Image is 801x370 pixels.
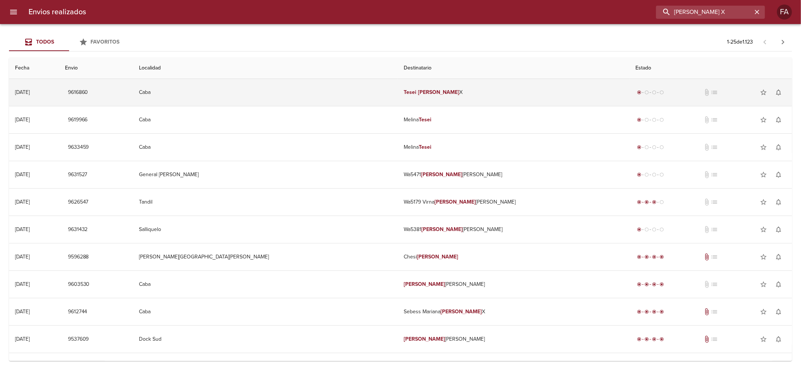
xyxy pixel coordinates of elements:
[710,253,718,261] span: No tiene pedido asociado
[434,199,476,205] em: [PERSON_NAME]
[68,252,89,262] span: 9596288
[133,79,397,106] td: Caba
[703,253,710,261] span: Tiene documentos adjuntos
[29,6,86,18] h6: Envios realizados
[398,271,629,298] td: [PERSON_NAME]
[637,90,641,95] span: radio_button_checked
[771,222,786,237] button: Activar notificaciones
[771,85,786,100] button: Activar notificaciones
[15,281,30,287] div: [DATE]
[133,106,397,133] td: Caba
[635,335,665,343] div: Entregado
[133,326,397,353] td: Dock Sud
[398,189,629,216] td: Wa5179 Virna [PERSON_NAME]
[398,298,629,325] td: Sebess Mariana X
[659,145,664,150] span: radio_button_unchecked
[775,143,782,151] span: notifications_none
[771,277,786,292] button: Activar notificaciones
[15,226,30,233] div: [DATE]
[133,298,397,325] td: Caba
[417,254,459,260] em: [PERSON_NAME]
[404,281,445,287] em: [PERSON_NAME]
[652,227,656,232] span: radio_button_unchecked
[133,271,397,298] td: Caba
[756,249,771,264] button: Agregar a favoritos
[635,281,665,288] div: Entregado
[777,5,792,20] div: FA
[637,145,641,150] span: radio_button_checked
[637,118,641,122] span: radio_button_checked
[652,200,656,204] span: radio_button_checked
[404,336,445,342] em: [PERSON_NAME]
[635,308,665,316] div: Entregado
[635,171,665,178] div: Generado
[652,310,656,314] span: radio_button_checked
[756,222,771,237] button: Agregar a favoritos
[419,144,431,150] em: Tesei
[421,171,463,178] em: [PERSON_NAME]
[68,143,89,152] span: 9633459
[659,200,664,204] span: radio_button_unchecked
[703,335,710,343] span: Tiene documentos adjuntos
[656,6,752,19] input: buscar
[703,116,710,124] span: No tiene documentos adjuntos
[771,112,786,127] button: Activar notificaciones
[771,167,786,182] button: Activar notificaciones
[637,337,641,341] span: radio_button_checked
[637,200,641,204] span: radio_button_checked
[398,134,629,161] td: Melina
[756,112,771,127] button: Agregar a favoritos
[775,116,782,124] span: notifications_none
[659,118,664,122] span: radio_button_unchecked
[65,250,92,264] button: 9596288
[703,281,710,288] span: No tiene documentos adjuntos
[133,134,397,161] td: Caba
[710,171,718,178] span: No tiene pedido asociado
[644,310,649,314] span: radio_button_checked
[133,189,397,216] td: Tandil
[65,305,91,319] button: 9612744
[652,282,656,287] span: radio_button_checked
[404,89,416,95] em: Tesei
[15,254,30,260] div: [DATE]
[652,172,656,177] span: radio_button_unchecked
[629,57,792,79] th: Estado
[644,90,649,95] span: radio_button_unchecked
[756,140,771,155] button: Agregar a favoritos
[703,89,710,96] span: No tiene documentos adjuntos
[710,89,718,96] span: No tiene pedido asociado
[68,115,88,125] span: 9619966
[703,308,710,316] span: Tiene documentos adjuntos
[398,57,629,79] th: Destinatario
[756,38,774,45] span: Pagina anterior
[760,116,767,124] span: star_border
[760,253,767,261] span: star_border
[760,335,767,343] span: star_border
[760,308,767,316] span: star_border
[710,198,718,206] span: No tiene pedido asociado
[710,143,718,151] span: No tiene pedido asociado
[5,3,23,21] button: menu
[36,39,54,45] span: Todos
[775,171,782,178] span: notifications_none
[440,308,482,315] em: [PERSON_NAME]
[703,226,710,233] span: No tiene documentos adjuntos
[398,161,629,188] td: Wa5471 [PERSON_NAME]
[652,118,656,122] span: radio_button_unchecked
[756,195,771,210] button: Agregar a favoritos
[65,86,91,100] button: 9616860
[635,143,665,151] div: Generado
[775,308,782,316] span: notifications_none
[760,171,767,178] span: star_border
[652,255,656,259] span: radio_button_checked
[756,85,771,100] button: Agregar a favoritos
[635,226,665,233] div: Generado
[15,171,30,178] div: [DATE]
[9,57,59,79] th: Fecha
[659,337,664,341] span: radio_button_checked
[65,113,91,127] button: 9619966
[644,255,649,259] span: radio_button_checked
[15,116,30,123] div: [DATE]
[760,143,767,151] span: star_border
[775,198,782,206] span: notifications_none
